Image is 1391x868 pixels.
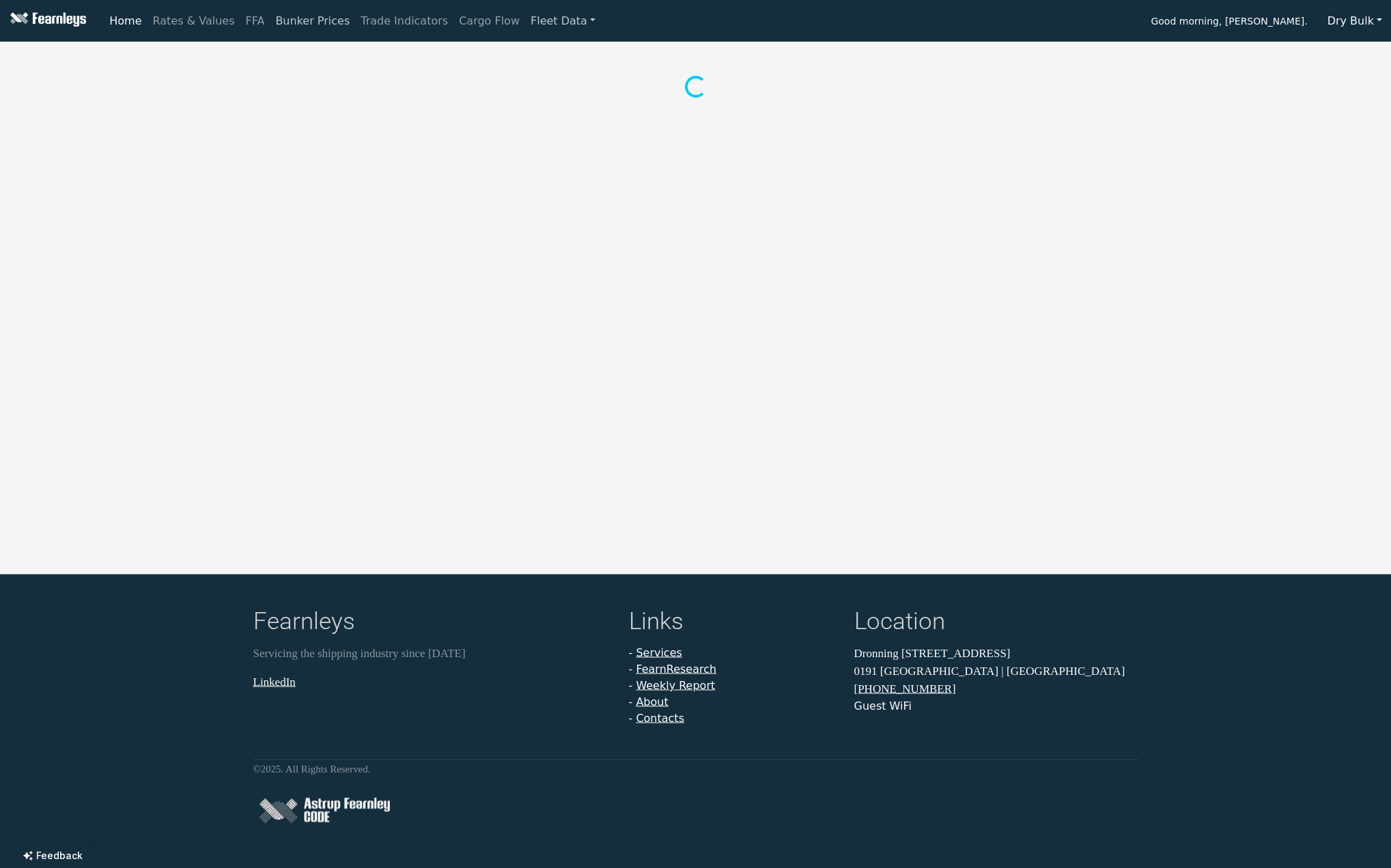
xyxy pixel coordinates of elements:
h4: Fearnleys [253,607,613,639]
a: Home [104,8,147,35]
p: Servicing the shipping industry since [DATE] [253,645,613,663]
h4: Location [854,607,1138,639]
small: © 2025 . All Rights Reserved. [253,764,371,775]
li: - [629,678,838,694]
a: Trade Indicators [355,8,453,35]
a: Contacts [636,712,684,725]
a: Weekly Report [636,679,715,692]
img: Fearnleys Logo [7,12,86,29]
button: Dry Bulk [1319,8,1391,34]
a: LinkedIn [253,675,296,688]
p: 0191 [GEOGRAPHIC_DATA] | [GEOGRAPHIC_DATA] [854,662,1138,680]
a: Fleet Data [525,8,601,35]
span: Good morning, [PERSON_NAME]. [1151,11,1307,34]
a: [PHONE_NUMBER] [854,682,956,695]
li: - [629,645,838,661]
p: Dronning [STREET_ADDRESS] [854,645,1138,663]
a: Bunker Prices [270,8,355,35]
a: Cargo Flow [453,8,525,35]
a: Services [636,646,682,659]
a: Rates & Values [147,8,240,35]
h4: Links [629,607,838,639]
a: FearnResearch [636,663,716,676]
li: - [629,710,838,727]
a: FFA [240,8,270,35]
li: - [629,661,838,678]
button: Guest WiFi [854,698,912,714]
a: About [636,695,668,708]
li: - [629,694,838,710]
